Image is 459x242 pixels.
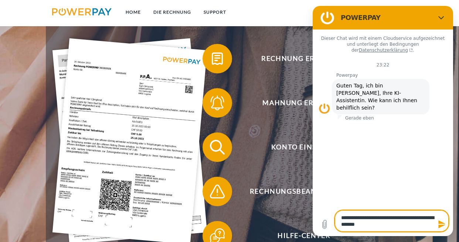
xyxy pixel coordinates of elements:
span: Mahnung erhalten? [213,88,394,118]
button: Rechnungsbeanstandung [203,177,395,206]
img: qb_warning.svg [208,182,227,201]
a: Home [119,6,147,19]
img: qb_bill.svg [208,49,227,68]
button: Konto einsehen [203,132,395,162]
img: logo-powerpay.svg [52,8,112,15]
span: Rechnungsbeanstandung [213,177,394,206]
span: Konto einsehen [213,132,394,162]
span: Rechnung erhalten? [213,44,394,73]
a: agb [369,6,392,19]
img: qb_search.svg [208,138,227,156]
a: SUPPORT [197,6,232,19]
a: DIE RECHNUNG [147,6,197,19]
img: qb_bell.svg [208,94,227,112]
button: Mahnung erhalten? [203,88,395,118]
button: Rechnung erhalten? [203,44,395,73]
iframe: Messaging-Fenster [313,6,453,236]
